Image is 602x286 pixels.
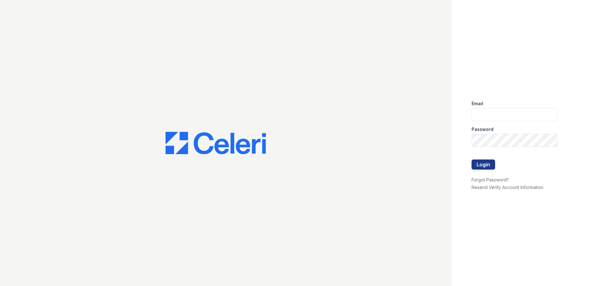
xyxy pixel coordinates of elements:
[472,100,483,107] label: Email
[472,177,509,182] a: Forgot Password?
[472,185,543,190] a: Resend Verify Account Information
[472,159,495,170] button: Login
[166,132,266,154] img: CE_Logo_Blue-a8612792a0a2168367f1c8372b55b34899dd931a85d93a1a3d3e32e68fde9ad4.png
[472,126,494,132] label: Password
